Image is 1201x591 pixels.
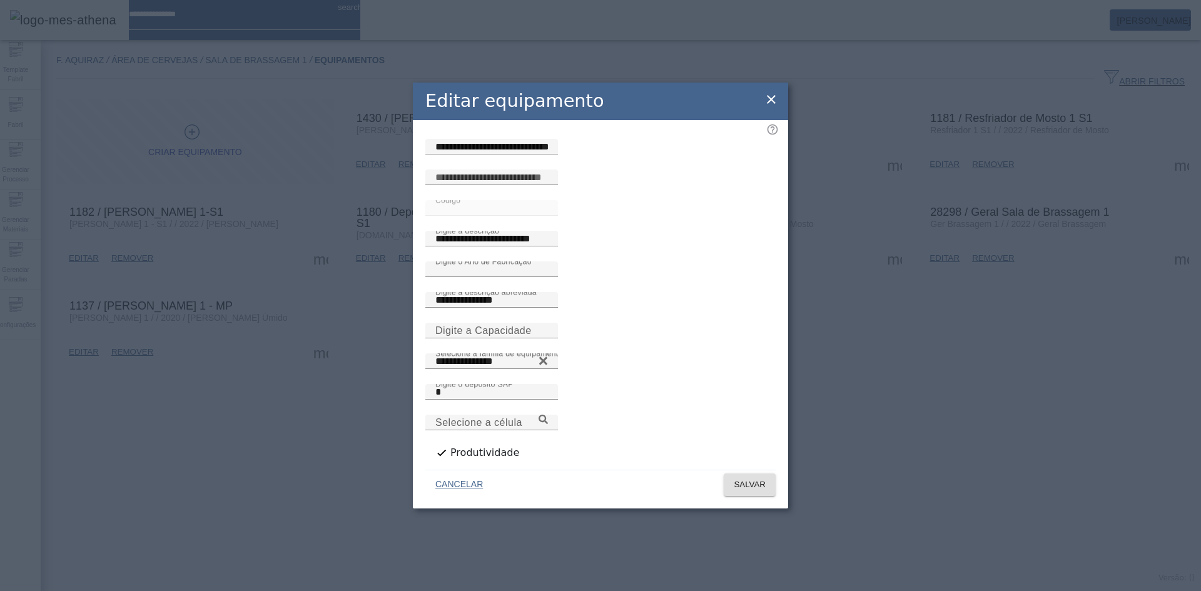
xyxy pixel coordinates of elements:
button: SALVAR [724,473,776,496]
mat-label: Digite a descrição [435,226,499,235]
input: Number [435,354,548,369]
input: Number [435,415,548,430]
mat-label: Selecione a família de equipamento [435,349,563,357]
mat-label: Selecione a célula [435,417,522,427]
button: CANCELAR [425,473,493,496]
mat-label: Digite o depósito SAP [435,380,514,388]
span: CANCELAR [435,478,483,491]
mat-label: Digite a Capacidade [435,325,532,335]
mat-label: Código [435,196,460,204]
label: Produtividade [448,445,519,460]
mat-label: Digite o Ano de Fabricação [435,257,532,265]
mat-label: Digite a descrição abreviada [435,288,537,296]
span: SALVAR [734,478,766,491]
h2: Editar equipamento [425,88,604,114]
